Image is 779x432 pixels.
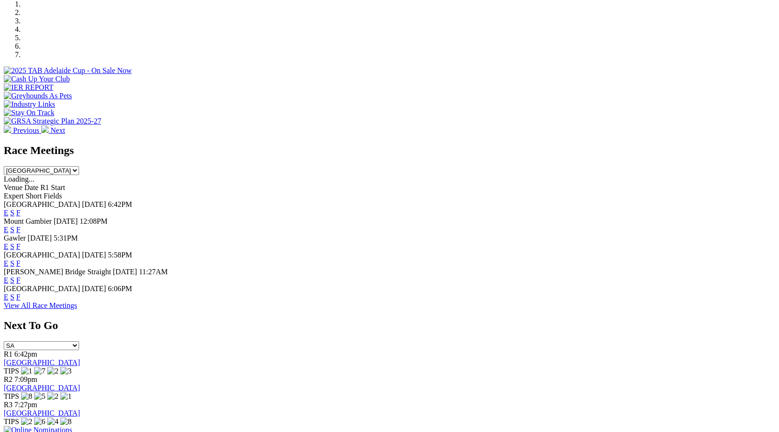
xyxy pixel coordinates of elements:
img: 1 [60,392,72,401]
span: TIPS [4,367,19,375]
a: S [10,226,15,234]
span: [DATE] [113,268,137,276]
img: 2 [21,417,32,426]
span: 7:09pm [15,375,37,383]
img: Stay On Track [4,109,54,117]
span: Mount Gambier [4,217,52,225]
span: TIPS [4,417,19,425]
img: 2 [47,367,58,375]
a: F [16,276,21,284]
img: 5 [34,392,45,401]
a: S [10,293,15,301]
a: View All Race Meetings [4,301,77,309]
span: 7:27pm [15,401,37,409]
span: [GEOGRAPHIC_DATA] [4,251,80,259]
a: E [4,259,8,267]
span: Fields [44,192,62,200]
img: 1 [21,367,32,375]
a: F [16,242,21,250]
a: [GEOGRAPHIC_DATA] [4,409,80,417]
span: 12:08PM [80,217,108,225]
h2: Next To Go [4,319,775,332]
a: [GEOGRAPHIC_DATA] [4,359,80,366]
span: 6:42PM [108,200,132,208]
img: Greyhounds As Pets [4,92,72,100]
span: [DATE] [82,200,106,208]
img: 2 [47,392,58,401]
span: R1 Start [40,183,65,191]
a: E [4,293,8,301]
span: Previous [13,126,39,134]
span: Expert [4,192,24,200]
img: chevron-left-pager-white.svg [4,125,11,133]
span: [GEOGRAPHIC_DATA] [4,200,80,208]
span: 6:42pm [15,350,37,358]
img: 8 [60,417,72,426]
a: E [4,276,8,284]
span: 11:27AM [139,268,168,276]
img: IER REPORT [4,83,53,92]
a: S [10,242,15,250]
a: F [16,209,21,217]
span: [DATE] [54,217,78,225]
h2: Race Meetings [4,144,775,157]
span: Next [51,126,65,134]
a: F [16,226,21,234]
img: 7 [34,367,45,375]
span: [DATE] [28,234,52,242]
img: GRSA Strategic Plan 2025-27 [4,117,101,125]
a: S [10,209,15,217]
img: 4 [47,417,58,426]
span: Loading... [4,175,34,183]
span: R3 [4,401,13,409]
a: Next [41,126,65,134]
span: [DATE] [82,251,106,259]
span: Gawler [4,234,26,242]
img: chevron-right-pager-white.svg [41,125,49,133]
span: Date [24,183,38,191]
span: 6:06PM [108,285,132,293]
img: 8 [21,392,32,401]
a: E [4,242,8,250]
img: 2025 TAB Adelaide Cup - On Sale Now [4,66,132,75]
a: S [10,259,15,267]
img: 6 [34,417,45,426]
a: E [4,209,8,217]
img: Industry Links [4,100,55,109]
span: R1 [4,350,13,358]
a: S [10,276,15,284]
span: 5:31PM [54,234,78,242]
a: F [16,259,21,267]
span: R2 [4,375,13,383]
a: [GEOGRAPHIC_DATA] [4,384,80,392]
span: [DATE] [82,285,106,293]
span: Venue [4,183,22,191]
span: [GEOGRAPHIC_DATA] [4,285,80,293]
img: Cash Up Your Club [4,75,70,83]
img: 3 [60,367,72,375]
span: [PERSON_NAME] Bridge Straight [4,268,111,276]
span: Short [26,192,42,200]
span: 5:58PM [108,251,132,259]
a: E [4,226,8,234]
a: Previous [4,126,41,134]
a: F [16,293,21,301]
span: TIPS [4,392,19,400]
